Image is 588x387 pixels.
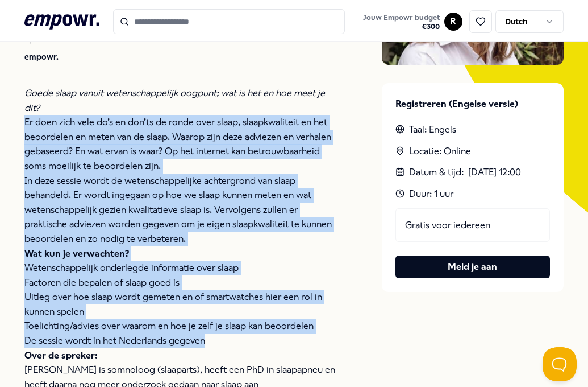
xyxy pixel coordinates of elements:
a: Jouw Empowr budget€300 [358,10,444,34]
p: Uitleg over hoe slaap wordt gemeten en of smartwatches hier een rol in kunnen spelen [24,290,336,319]
button: Meld je aan [395,256,550,278]
p: De sessie wordt in het Nederlands gegeven [24,334,336,348]
strong: Over de spreker: [24,350,98,361]
p: Er doen zich vele do’s en don’ts de ronde over slaap, slaapkwaliteit en het beoordelen en meten v... [24,115,336,173]
p: Registreren (Engelse versie) [395,97,550,112]
p: Factoren die bepalen of slaap goed is [24,275,336,290]
input: Search for products, categories or subcategories [113,9,345,34]
div: Taal: Engels [395,122,550,137]
p: empowr. [24,51,336,63]
span: Jouw Empowr budget [363,13,440,22]
span: € 300 [363,22,440,31]
time: [DATE] 12:00 [468,165,521,180]
iframe: Help Scout Beacon - Open [543,347,577,381]
div: Duur: 1 uur [395,187,550,201]
p: Toelichting/advies over waarom en hoe je zelf je slaap kan beoordelen [24,319,336,334]
strong: Wat kun je verwachten? [24,248,129,259]
div: Locatie: Online [395,144,550,159]
button: R [444,13,462,31]
div: Datum & tijd : [395,165,550,180]
em: Goede slaap vanuit wetenschappelijk oogpunt; wat is het en hoe meet je dit? [24,88,325,113]
button: Jouw Empowr budget€300 [361,11,442,34]
p: In deze sessie wordt de wetenschappelijke achtergrond van slaap behandeld. Er wordt ingegaan op h... [24,174,336,246]
div: Gratis voor iedereen [395,208,550,242]
p: Wetenschappelijk onderlegde informatie over slaap [24,261,336,275]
